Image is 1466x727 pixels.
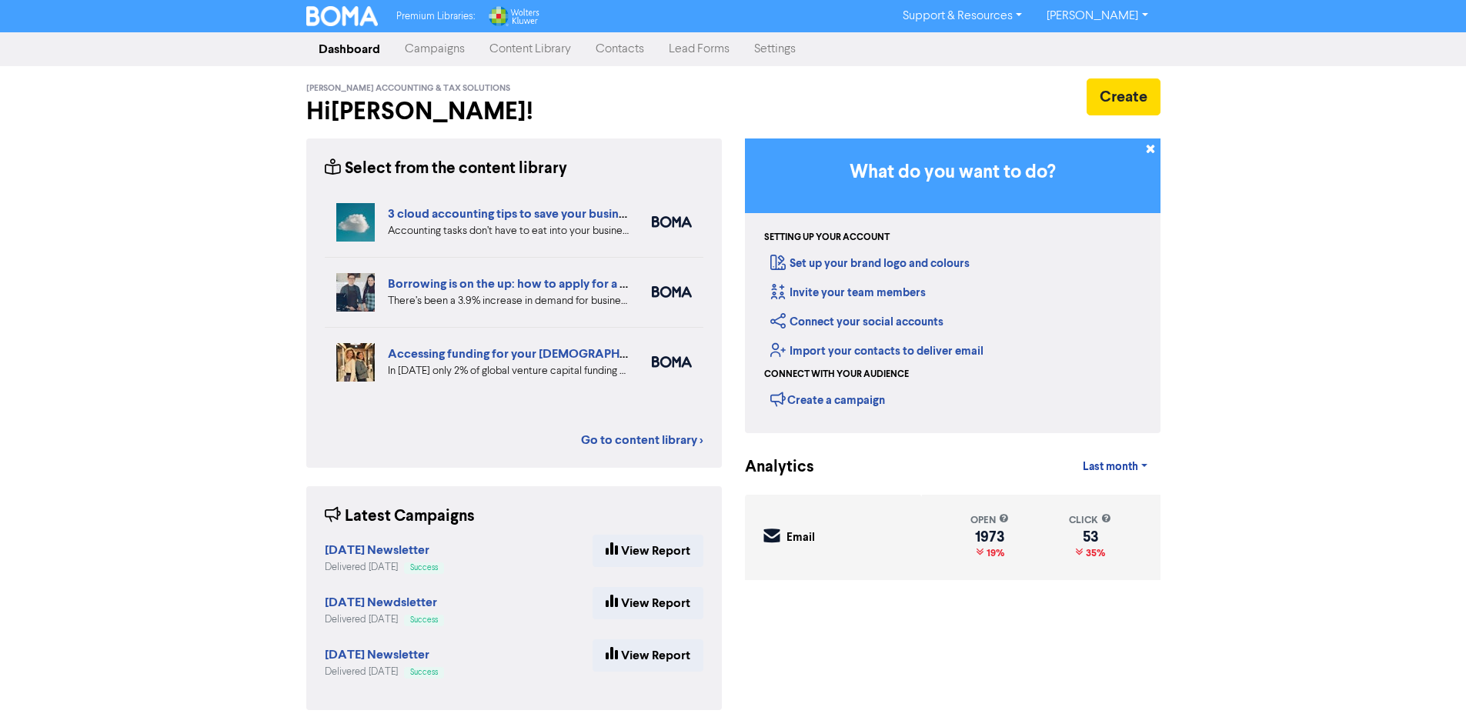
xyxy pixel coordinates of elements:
[388,206,726,222] a: 3 cloud accounting tips to save your business time and money
[770,344,983,358] a: Import your contacts to deliver email
[593,639,703,672] a: View Report
[325,649,429,662] a: [DATE] Newsletter
[410,616,438,624] span: Success
[593,535,703,567] a: View Report
[583,34,656,65] a: Contacts
[325,542,429,558] strong: [DATE] Newsletter
[1070,452,1160,482] a: Last month
[325,597,437,609] a: [DATE] Newdsletter
[970,513,1009,528] div: open
[652,216,692,228] img: boma_accounting
[786,529,815,547] div: Email
[306,97,722,126] h2: Hi [PERSON_NAME] !
[745,455,795,479] div: Analytics
[325,560,444,575] div: Delivered [DATE]
[306,83,510,94] span: [PERSON_NAME] Accounting & Tax Solutions
[742,34,808,65] a: Settings
[1069,531,1111,543] div: 53
[770,388,885,411] div: Create a campaign
[306,34,392,65] a: Dashboard
[656,34,742,65] a: Lead Forms
[487,6,539,26] img: Wolters Kluwer
[770,256,970,271] a: Set up your brand logo and colours
[764,231,890,245] div: Setting up your account
[770,315,943,329] a: Connect your social accounts
[388,363,629,379] div: In 2024 only 2% of global venture capital funding went to female-only founding teams. We highligh...
[768,162,1137,184] h3: What do you want to do?
[325,595,437,610] strong: [DATE] Newdsletter
[1087,78,1160,115] button: Create
[764,368,909,382] div: Connect with your audience
[325,157,567,181] div: Select from the content library
[388,346,763,362] a: Accessing funding for your [DEMOGRAPHIC_DATA]-led businesses
[970,531,1009,543] div: 1973
[983,547,1004,559] span: 19%
[396,12,475,22] span: Premium Libraries:
[325,665,444,679] div: Delivered [DATE]
[388,223,629,239] div: Accounting tasks don’t have to eat into your business time. With the right cloud accounting softw...
[652,286,692,298] img: boma
[745,138,1160,433] div: Getting Started in BOMA
[410,564,438,572] span: Success
[306,6,379,26] img: BOMA Logo
[1069,513,1111,528] div: click
[325,545,429,557] a: [DATE] Newsletter
[388,293,629,309] div: There’s been a 3.9% increase in demand for business loans from Aussie businesses. Find out the be...
[890,4,1034,28] a: Support & Resources
[1083,547,1105,559] span: 35%
[325,612,444,627] div: Delivered [DATE]
[477,34,583,65] a: Content Library
[325,647,429,662] strong: [DATE] Newsletter
[770,285,926,300] a: Invite your team members
[392,34,477,65] a: Campaigns
[388,276,693,292] a: Borrowing is on the up: how to apply for a business loan
[325,505,475,529] div: Latest Campaigns
[410,669,438,676] span: Success
[1083,460,1138,474] span: Last month
[652,356,692,368] img: boma
[1034,4,1160,28] a: [PERSON_NAME]
[593,587,703,619] a: View Report
[581,431,703,449] a: Go to content library >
